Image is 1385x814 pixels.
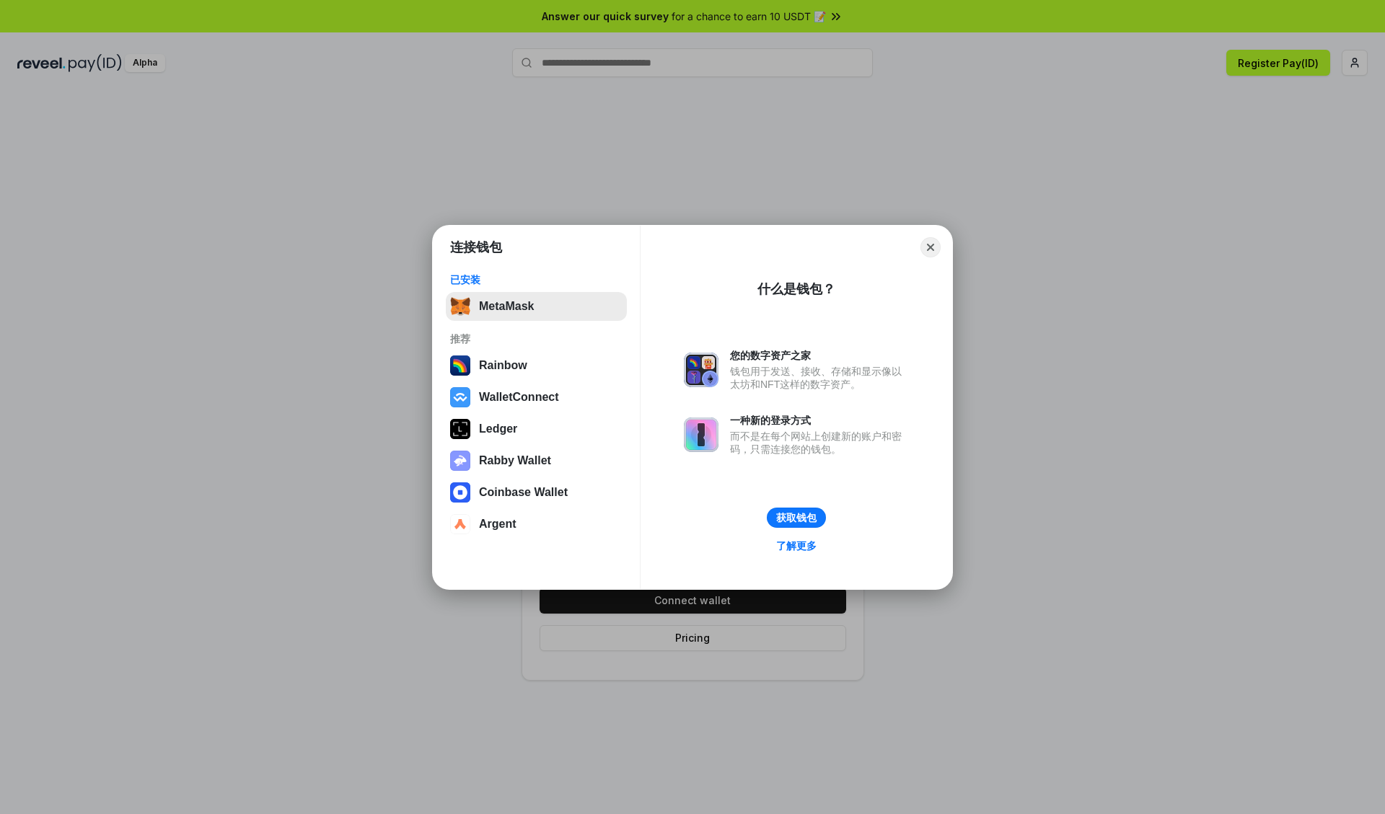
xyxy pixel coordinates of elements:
[768,536,825,555] a: 了解更多
[757,280,835,298] div: 什么是钱包？
[446,292,627,321] button: MetaMask
[450,482,470,503] img: svg+xml,%3Csvg%20width%3D%2228%22%20height%3D%2228%22%20viewBox%3D%220%200%2028%2028%22%20fill%3D...
[450,273,623,286] div: 已安装
[479,486,568,499] div: Coinbase Wallet
[776,511,817,524] div: 获取钱包
[479,391,559,404] div: WalletConnect
[450,451,470,471] img: svg+xml,%3Csvg%20xmlns%3D%22http%3A%2F%2Fwww.w3.org%2F2000%2Fsvg%22%20fill%3D%22none%22%20viewBox...
[479,423,517,435] div: Ledger
[450,296,470,317] img: svg+xml,%3Csvg%20fill%3D%22none%22%20height%3D%2233%22%20viewBox%3D%220%200%2035%2033%22%20width%...
[479,300,534,313] div: MetaMask
[684,353,718,387] img: svg+xml,%3Csvg%20xmlns%3D%22http%3A%2F%2Fwww.w3.org%2F2000%2Fsvg%22%20fill%3D%22none%22%20viewBox...
[776,539,817,552] div: 了解更多
[730,430,909,456] div: 而不是在每个网站上创建新的账户和密码，只需连接您的钱包。
[446,478,627,507] button: Coinbase Wallet
[446,415,627,443] button: Ledger
[730,414,909,427] div: 一种新的登录方式
[450,355,470,376] img: svg+xml,%3Csvg%20width%3D%22120%22%20height%3D%22120%22%20viewBox%3D%220%200%20120%20120%22%20fil...
[446,510,627,539] button: Argent
[446,351,627,380] button: Rainbow
[479,359,527,372] div: Rainbow
[730,365,909,391] div: 钱包用于发送、接收、存储和显示像以太坊和NFT这样的数字资产。
[450,419,470,439] img: svg+xml,%3Csvg%20xmlns%3D%22http%3A%2F%2Fwww.w3.org%2F2000%2Fsvg%22%20width%3D%2228%22%20height%3...
[450,514,470,534] img: svg+xml,%3Csvg%20width%3D%2228%22%20height%3D%2228%22%20viewBox%3D%220%200%2028%2028%22%20fill%3D...
[446,446,627,475] button: Rabby Wallet
[479,454,551,467] div: Rabby Wallet
[479,518,516,531] div: Argent
[920,237,941,257] button: Close
[446,383,627,412] button: WalletConnect
[767,508,826,528] button: 获取钱包
[730,349,909,362] div: 您的数字资产之家
[450,239,502,256] h1: 连接钱包
[450,332,623,345] div: 推荐
[684,417,718,452] img: svg+xml,%3Csvg%20xmlns%3D%22http%3A%2F%2Fwww.w3.org%2F2000%2Fsvg%22%20fill%3D%22none%22%20viewBox...
[450,387,470,407] img: svg+xml,%3Csvg%20width%3D%2228%22%20height%3D%2228%22%20viewBox%3D%220%200%2028%2028%22%20fill%3D...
